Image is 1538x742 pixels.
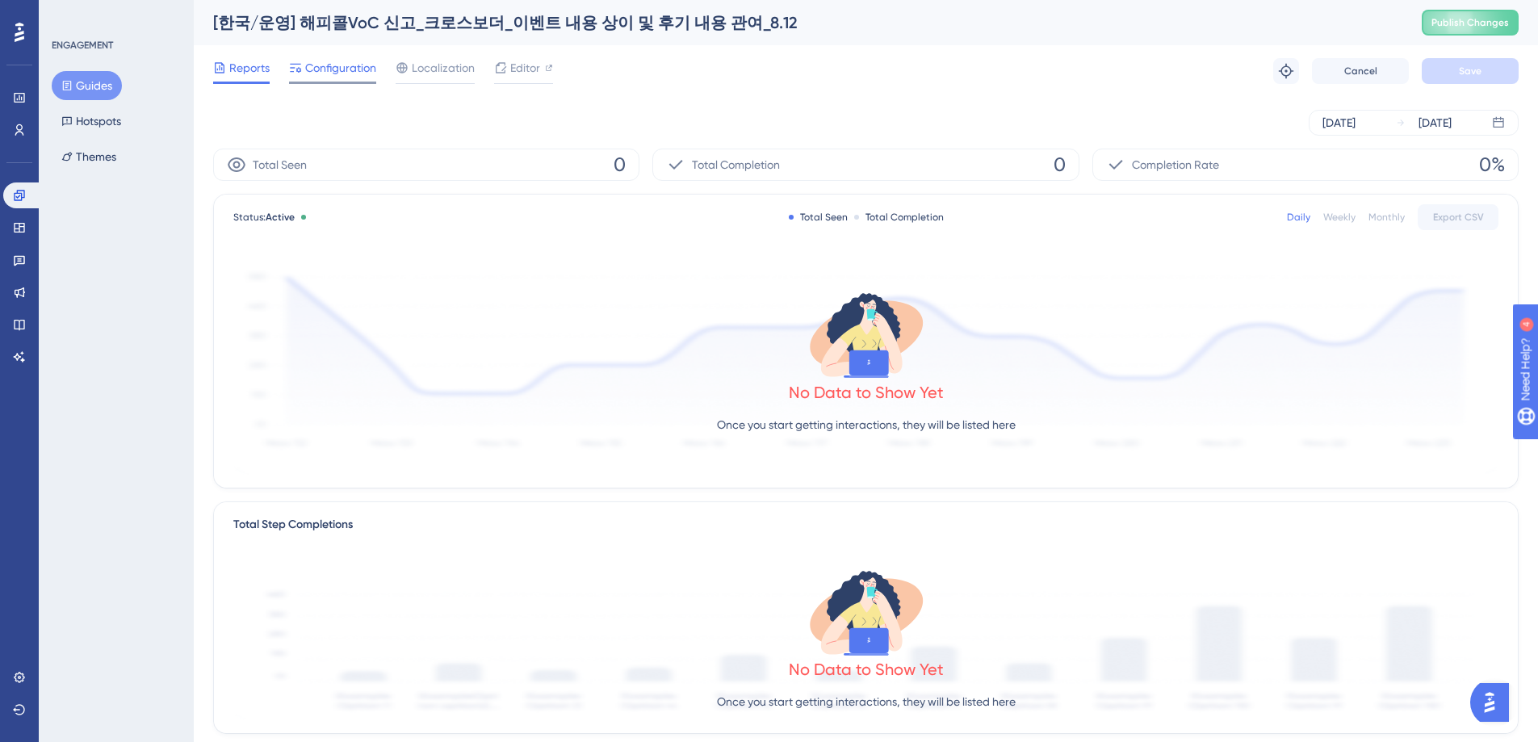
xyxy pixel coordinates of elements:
div: ENGAGEMENT [52,39,113,52]
div: [DATE] [1322,113,1356,132]
div: [DATE] [1419,113,1452,132]
button: Save [1422,58,1519,84]
div: No Data to Show Yet [789,381,944,404]
span: Editor [510,58,540,78]
span: 0 [614,152,626,178]
span: Export CSV [1433,211,1484,224]
button: Guides [52,71,122,100]
button: Export CSV [1418,204,1498,230]
span: Save [1459,65,1481,78]
span: Reports [229,58,270,78]
span: Need Help? [38,4,101,23]
span: Status: [233,211,295,224]
div: Total Completion [854,211,944,224]
div: Total Step Completions [233,515,353,534]
div: [한국/운영] 해피콜VoC 신고_크로스보더_이벤트 내용 상이 및 후기 내용 관여_8.12 [213,11,1381,34]
div: Daily [1287,211,1310,224]
iframe: UserGuiding AI Assistant Launcher [1470,678,1519,727]
div: Weekly [1323,211,1356,224]
span: Active [266,212,295,223]
div: No Data to Show Yet [789,658,944,681]
span: Cancel [1344,65,1377,78]
button: Hotspots [52,107,131,136]
button: Themes [52,142,126,171]
span: Publish Changes [1431,16,1509,29]
span: 0% [1479,152,1505,178]
button: Cancel [1312,58,1409,84]
div: 4 [112,8,117,21]
p: Once you start getting interactions, they will be listed here [717,692,1016,711]
span: Total Seen [253,155,307,174]
span: Total Completion [692,155,780,174]
span: Configuration [305,58,376,78]
button: Publish Changes [1422,10,1519,36]
p: Once you start getting interactions, they will be listed here [717,415,1016,434]
span: Localization [412,58,475,78]
span: Completion Rate [1132,155,1219,174]
span: 0 [1054,152,1066,178]
div: Total Seen [789,211,848,224]
div: Monthly [1368,211,1405,224]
